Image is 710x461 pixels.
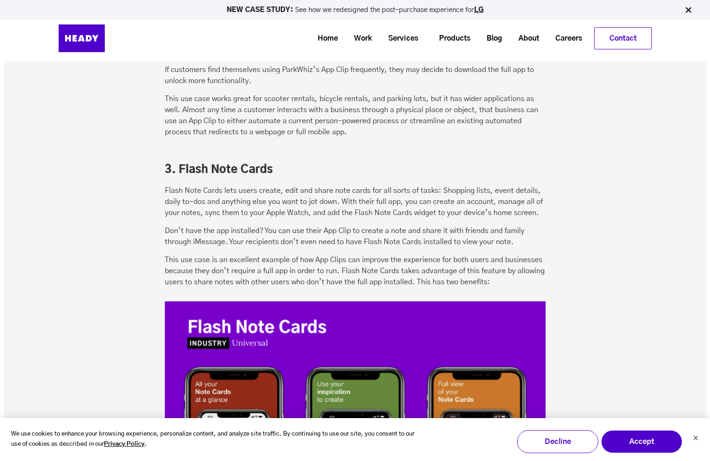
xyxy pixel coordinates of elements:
[684,6,693,15] img: Close Bar
[165,162,546,178] h3: 3. Flash Note Cards
[104,439,144,450] a: Privacy Policy
[507,30,544,47] a: About
[227,6,295,13] strong: NEW CASE STUDY:
[165,225,546,247] p: Don’t have the app installed? You can use their App Clip to create a note and share it with frien...
[59,24,105,52] img: Heady_Logo_Web-01 (1)
[474,6,484,13] a: LG
[343,30,377,47] a: Work
[377,30,423,47] a: Services
[544,30,587,47] a: Careers
[165,254,546,287] p: This use case is an excellent example of how App Clips can improve the experience for both users ...
[128,27,652,49] div: Navigation Menu
[427,30,475,47] a: Products
[595,28,651,49] a: Contact
[475,30,507,47] a: Blog
[11,429,415,450] p: We use cookies to enhance your browsing experience, personalize content, and analyze site traffic...
[517,430,598,453] button: Decline
[165,64,546,86] p: If customers find themselves using ParkWhiz’s App Clip frequently, they may decide to download th...
[693,434,698,444] button: Dismiss cookie banner
[601,430,682,453] button: Accept
[4,6,706,13] p: See how we redesigned the post-purchase experience for
[306,30,343,47] a: Home
[165,93,546,138] p: This use case works great for scooter rentals, bicycle rentals, and parking lots, but it has wide...
[165,185,546,218] p: Flash Note Cards lets users create, edit and share note cards for all sorts of tasks: Shopping li...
